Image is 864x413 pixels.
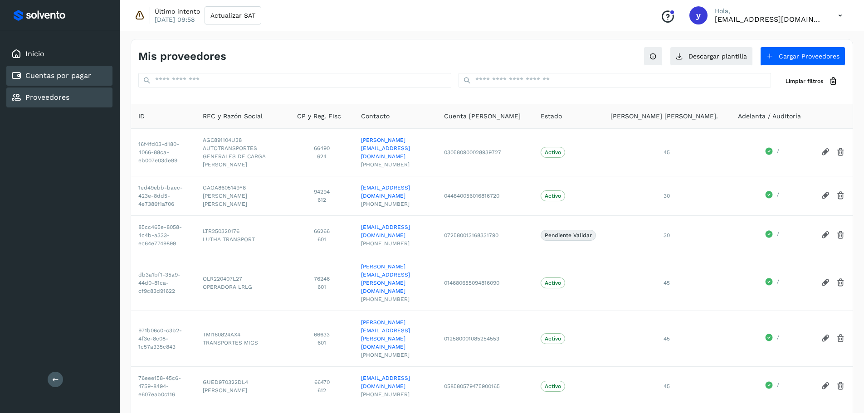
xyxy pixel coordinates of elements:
[361,223,430,239] a: [EMAIL_ADDRESS][DOMAIN_NAME]
[361,318,430,351] a: [PERSON_NAME][EMAIL_ADDRESS][PERSON_NAME][DOMAIN_NAME]
[437,311,533,366] td: 012580001085254553
[664,149,670,155] span: 45
[297,378,347,386] span: 66470
[664,335,670,342] span: 45
[203,144,283,169] span: AUTOTRANSPORTES GENERALES DE CARGA [PERSON_NAME]
[361,374,430,390] a: [EMAIL_ADDRESS][DOMAIN_NAME]
[297,152,347,160] span: 624
[786,77,823,85] span: Limpiar filtros
[715,7,824,15] p: Hola,
[25,93,69,102] a: Proveedores
[131,128,195,176] td: 16f4fd03-d180-4066-88ca-eb007e03de99
[664,280,670,286] span: 45
[738,230,806,241] div: /
[437,215,533,255] td: 072580013168331790
[664,232,670,238] span: 30
[297,330,347,339] span: 66633
[6,44,112,64] div: Inicio
[203,378,283,386] span: GUED970322DL4
[203,339,283,347] span: TRANSPORTES MIGS
[361,200,430,208] span: [PHONE_NUMBER]
[361,390,430,398] span: [PHONE_NUMBER]
[545,193,561,199] p: Activo
[361,160,430,169] span: [PHONE_NUMBER]
[361,239,430,248] span: [PHONE_NUMBER]
[203,184,283,192] span: GAOA8605149Y8
[545,149,561,155] p: Activo
[138,50,226,63] h4: Mis proveedores
[297,275,347,283] span: 76246
[545,280,561,286] p: Activo
[155,7,200,15] p: Último intento
[6,66,112,86] div: Cuentas por pagar
[297,235,347,243] span: 601
[297,112,341,121] span: CP y Reg. Fisc
[131,366,195,406] td: 76eee158-45c6-4759-8494-e607eab0c116
[738,112,801,121] span: Adelanta / Auditoría
[205,6,261,24] button: Actualizar SAT
[297,144,347,152] span: 66490
[361,351,430,359] span: [PHONE_NUMBER]
[541,112,562,121] span: Estado
[545,232,592,238] p: Pendiente Validar
[437,366,533,406] td: 058580579475900165
[437,128,533,176] td: 030580900028939727
[361,136,430,160] a: [PERSON_NAME][EMAIL_ADDRESS][DOMAIN_NAME]
[361,295,430,303] span: [PHONE_NUMBER]
[437,255,533,311] td: 014680655094816090
[131,255,195,311] td: db3a1bf1-35a9-44d0-81ca-cf9c83d91622
[131,176,195,215] td: 1ed49ebb-baec-423e-8dd5-4e7386f1a706
[760,47,845,66] button: Cargar Proveedores
[297,283,347,291] span: 601
[297,188,347,196] span: 94294
[738,277,806,288] div: /
[664,383,670,389] span: 45
[361,184,430,200] a: [EMAIL_ADDRESS][DOMAIN_NAME]
[738,190,806,201] div: /
[738,381,806,392] div: /
[545,383,561,389] p: Activo
[203,283,283,291] span: OPERADORA LRLG
[297,339,347,347] span: 601
[297,227,347,235] span: 66266
[545,335,561,342] p: Activo
[203,112,263,121] span: RFC y Razón Social
[131,215,195,255] td: 85cc465e-8058-4c4b-a333-ec64e7749899
[297,386,347,394] span: 612
[203,386,283,394] span: [PERSON_NAME]
[203,330,283,339] span: TMI160824AX4
[6,87,112,107] div: Proveedores
[203,136,283,144] span: AGC891104U38
[437,176,533,215] td: 044840056016816720
[297,196,347,204] span: 612
[361,112,390,121] span: Contacto
[444,112,521,121] span: Cuenta [PERSON_NAME]
[25,49,44,58] a: Inicio
[778,73,845,90] button: Limpiar filtros
[670,47,753,66] button: Descargar plantilla
[664,193,670,199] span: 30
[738,147,806,158] div: /
[210,12,255,19] span: Actualizar SAT
[738,333,806,344] div: /
[715,15,824,24] p: ycordova@rad-logistics.com
[203,227,283,235] span: LTR250320176
[131,311,195,366] td: 971b06c0-c3b2-4f3e-8c08-1c57a335c843
[203,192,283,208] span: [PERSON_NAME] [PERSON_NAME]
[203,275,283,283] span: OLR220407L27
[361,262,430,295] a: [PERSON_NAME][EMAIL_ADDRESS][PERSON_NAME][DOMAIN_NAME]
[610,112,718,121] span: [PERSON_NAME] [PERSON_NAME].
[25,71,91,80] a: Cuentas por pagar
[138,112,145,121] span: ID
[203,235,283,243] span: LUTHA TRANSPORT
[155,15,195,24] p: [DATE] 09:58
